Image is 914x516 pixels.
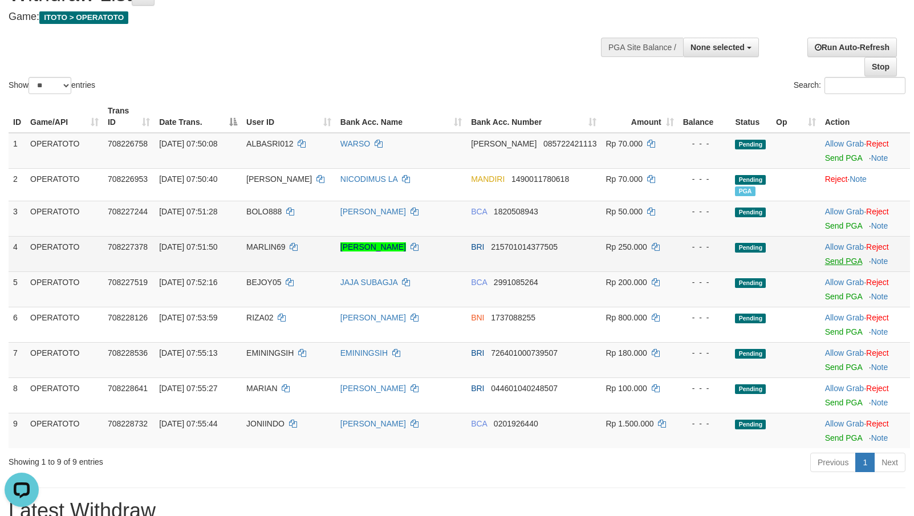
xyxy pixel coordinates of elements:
span: EMININGSIH [246,348,294,357]
span: BRI [471,348,484,357]
span: Pending [735,420,766,429]
a: Reject [866,278,889,287]
span: [DATE] 07:55:27 [159,384,217,393]
td: 2 [9,168,26,201]
a: [PERSON_NAME] [340,242,406,251]
span: Copy 1737088255 to clipboard [491,313,535,322]
span: Copy 085722421113 to clipboard [543,139,596,148]
h4: Game: [9,11,598,23]
td: · [820,342,910,377]
label: Show entries [9,77,95,94]
span: Pending [735,314,766,323]
td: 1 [9,133,26,169]
td: OPERATOTO [26,168,103,201]
td: OPERATOTO [26,342,103,377]
select: Showentries [29,77,71,94]
a: Reject [866,384,889,393]
span: BCA [471,207,487,216]
a: Note [871,363,888,372]
a: Reject [825,174,848,184]
span: Copy 1490011780618 to clipboard [511,174,569,184]
a: Allow Grab [825,313,864,322]
span: [DATE] 07:51:28 [159,207,217,216]
span: · [825,242,866,251]
span: RIZA02 [246,313,273,322]
a: Note [850,174,867,184]
a: Reject [866,139,889,148]
span: Pending [735,175,766,185]
span: 708228641 [108,384,148,393]
a: Allow Grab [825,242,864,251]
a: Allow Grab [825,419,864,428]
span: BNI [471,313,484,322]
span: Copy 2991085264 to clipboard [494,278,538,287]
a: Send PGA [825,398,862,407]
th: Bank Acc. Name: activate to sort column ascending [336,100,466,133]
th: Op: activate to sort column ascending [771,100,820,133]
span: Rp 250.000 [606,242,647,251]
span: MARIAN [246,384,277,393]
span: Rp 70.000 [606,139,643,148]
td: · [820,168,910,201]
td: · [820,201,910,236]
div: PGA Site Balance / [601,38,683,57]
a: Note [871,327,888,336]
a: Reject [866,313,889,322]
a: Previous [810,453,856,472]
td: 7 [9,342,26,377]
span: ITOTO > OPERATOTO [39,11,128,24]
th: Status [730,100,771,133]
td: OPERATOTO [26,307,103,342]
span: Pending [735,140,766,149]
th: Balance [679,100,731,133]
div: - - - [683,138,726,149]
a: Send PGA [825,327,862,336]
span: Rp 50.000 [606,207,643,216]
span: Rp 70.000 [606,174,643,184]
a: [PERSON_NAME] [340,419,406,428]
span: Copy 044601040248507 to clipboard [491,384,558,393]
span: PGA [735,186,755,196]
th: Trans ID: activate to sort column ascending [103,100,155,133]
a: [PERSON_NAME] [340,207,406,216]
span: [DATE] 07:50:08 [159,139,217,148]
span: · [825,207,866,216]
a: Send PGA [825,257,862,266]
td: · [820,236,910,271]
span: 708227244 [108,207,148,216]
td: 8 [9,377,26,413]
span: None selected [690,43,745,52]
span: MARLIN69 [246,242,285,251]
th: Date Trans.: activate to sort column descending [155,100,242,133]
td: 6 [9,307,26,342]
span: Rp 180.000 [606,348,647,357]
a: Reject [866,242,889,251]
th: Amount: activate to sort column ascending [601,100,678,133]
span: ALBASRI012 [246,139,294,148]
div: - - - [683,206,726,217]
a: Note [871,221,888,230]
a: Allow Grab [825,278,864,287]
div: - - - [683,173,726,185]
a: Reject [866,348,889,357]
button: Open LiveChat chat widget [5,5,39,39]
a: Allow Grab [825,348,864,357]
a: Allow Grab [825,384,864,393]
td: OPERATOTO [26,133,103,169]
a: 1 [855,453,875,472]
span: · [825,348,866,357]
td: · [820,377,910,413]
td: OPERATOTO [26,271,103,307]
span: MANDIRI [471,174,505,184]
td: 3 [9,201,26,236]
label: Search: [794,77,905,94]
span: 708228732 [108,419,148,428]
a: Note [871,257,888,266]
span: [PERSON_NAME] [471,139,537,148]
span: JONIINDO [246,419,285,428]
span: Rp 800.000 [606,313,647,322]
span: 708227378 [108,242,148,251]
span: · [825,419,866,428]
span: Pending [735,349,766,359]
span: BEJOY05 [246,278,281,287]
